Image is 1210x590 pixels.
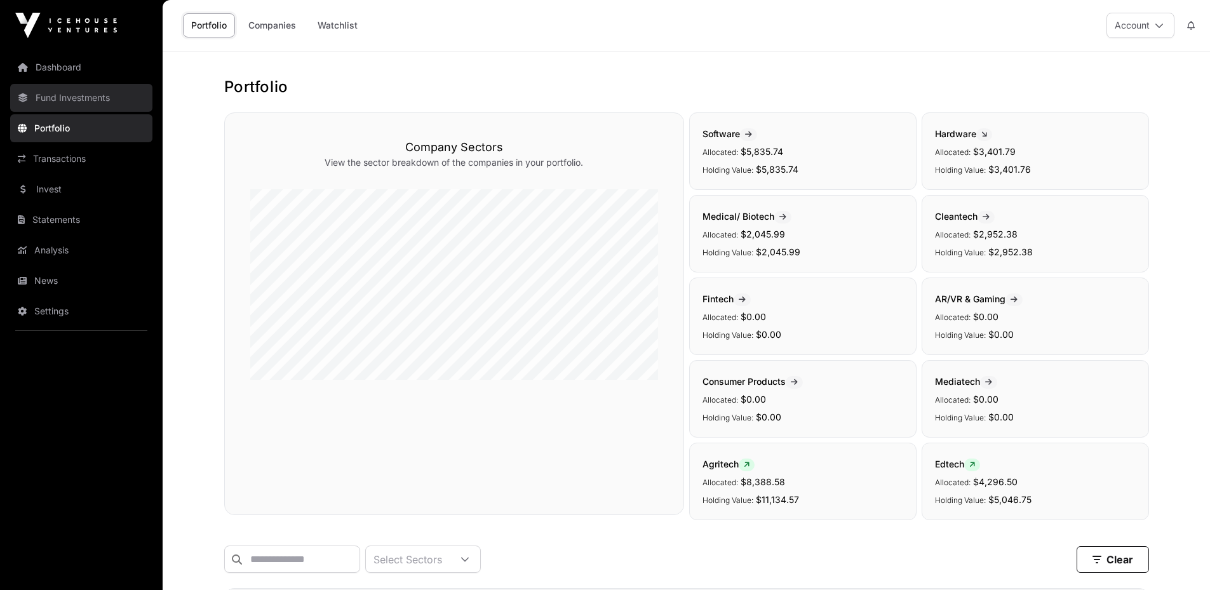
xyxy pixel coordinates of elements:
a: Portfolio [10,114,152,142]
span: $3,401.79 [973,146,1016,157]
div: Select Sectors [366,546,450,572]
img: Icehouse Ventures Logo [15,13,117,38]
span: Holding Value: [935,248,986,257]
span: AR/VR & Gaming [935,293,1023,304]
span: $4,296.50 [973,476,1018,487]
span: Holding Value: [702,248,753,257]
span: $2,045.99 [741,229,785,239]
a: Settings [10,297,152,325]
span: Software [702,128,757,139]
a: Invest [10,175,152,203]
span: Allocated: [702,395,738,405]
span: Allocated: [935,312,971,322]
span: Edtech [935,459,980,469]
a: Statements [10,206,152,234]
span: $0.00 [756,412,781,422]
span: $0.00 [988,329,1014,340]
span: $0.00 [741,394,766,405]
span: $0.00 [756,329,781,340]
span: Consumer Products [702,376,803,387]
a: Analysis [10,236,152,264]
span: Allocated: [935,230,971,239]
span: $0.00 [988,412,1014,422]
span: $0.00 [973,311,998,322]
span: Allocated: [702,312,738,322]
span: Allocated: [935,395,971,405]
span: Holding Value: [702,495,753,505]
span: Allocated: [702,147,738,157]
span: Holding Value: [935,330,986,340]
span: Holding Value: [702,165,753,175]
span: Mediatech [935,376,997,387]
a: Watchlist [309,13,366,37]
a: Transactions [10,145,152,173]
span: $2,952.38 [973,229,1018,239]
span: Allocated: [935,147,971,157]
span: Holding Value: [935,495,986,505]
span: $0.00 [741,311,766,322]
h1: Portfolio [224,77,1149,97]
span: $5,046.75 [988,494,1032,505]
span: $5,835.74 [756,164,798,175]
a: Portfolio [183,13,235,37]
span: $8,388.58 [741,476,785,487]
a: Dashboard [10,53,152,81]
h3: Company Sectors [250,138,658,156]
span: $5,835.74 [741,146,783,157]
iframe: Chat Widget [1146,529,1210,590]
span: Holding Value: [702,330,753,340]
span: Holding Value: [935,413,986,422]
button: Clear [1077,546,1149,573]
p: View the sector breakdown of the companies in your portfolio. [250,156,658,169]
span: Cleantech [935,211,995,222]
span: $0.00 [973,394,998,405]
a: Companies [240,13,304,37]
span: Allocated: [702,230,738,239]
span: Medical/ Biotech [702,211,791,222]
span: Allocated: [702,478,738,487]
button: Account [1106,13,1174,38]
span: $3,401.76 [988,164,1031,175]
span: Holding Value: [935,165,986,175]
span: Holding Value: [702,413,753,422]
a: News [10,267,152,295]
span: Hardware [935,128,992,139]
span: Allocated: [935,478,971,487]
span: Fintech [702,293,751,304]
span: $2,045.99 [756,246,800,257]
span: Agritech [702,459,755,469]
span: $11,134.57 [756,494,799,505]
span: $2,952.38 [988,246,1033,257]
a: Fund Investments [10,84,152,112]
